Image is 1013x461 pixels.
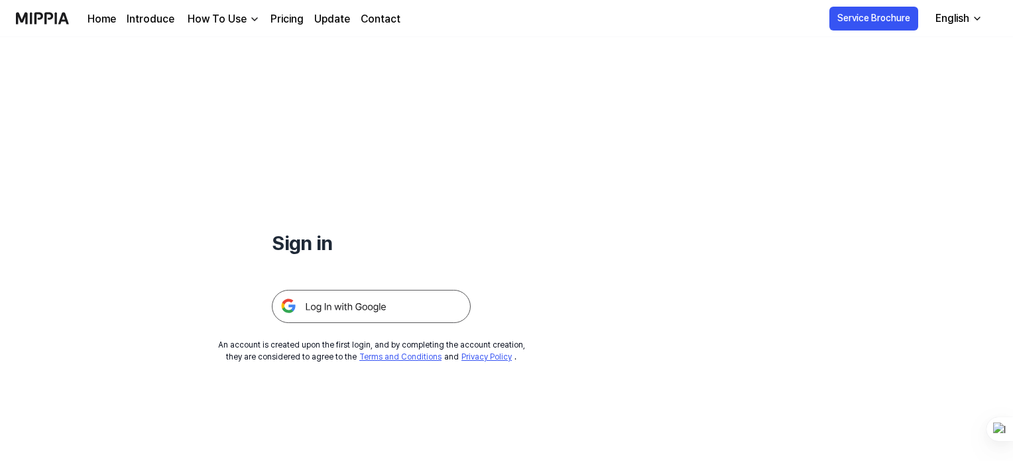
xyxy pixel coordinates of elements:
button: English [925,5,990,32]
a: Introduce [127,11,174,27]
img: down [249,14,260,25]
div: English [933,11,972,27]
a: Contact [361,11,400,27]
button: Service Brochure [829,7,918,31]
a: Terms and Conditions [359,352,442,362]
a: Update [314,11,350,27]
div: An account is created upon the first login, and by completing the account creation, they are cons... [218,339,525,363]
img: 구글 로그인 버튼 [272,290,471,323]
a: Pricing [270,11,304,27]
a: Home [88,11,116,27]
div: How To Use [185,11,249,27]
button: How To Use [185,11,260,27]
h1: Sign in [272,228,471,258]
a: Privacy Policy [461,352,512,362]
